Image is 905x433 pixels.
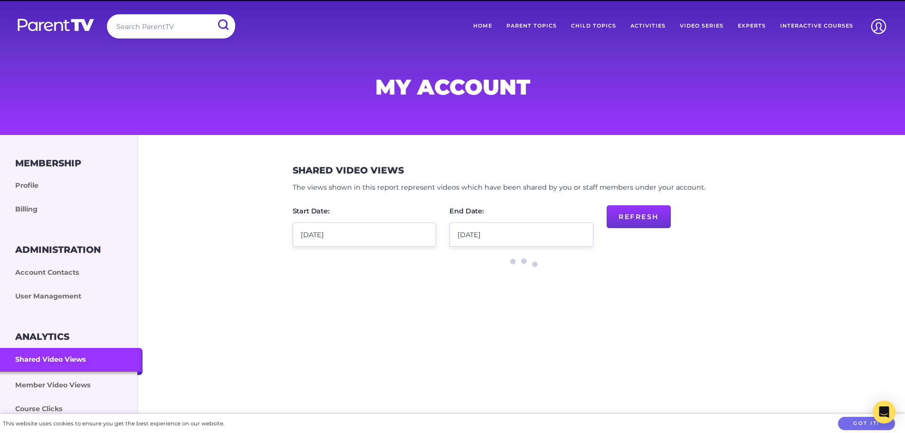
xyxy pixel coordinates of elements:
a: Video Series [673,14,731,38]
p: The views shown in this report represent videos which have been shared by you or staff members un... [293,182,751,194]
input: Submit [210,14,235,36]
div: Open Intercom Messenger [873,401,895,423]
button: Refresh [607,205,671,228]
a: Child Topics [564,14,623,38]
a: Interactive Courses [773,14,860,38]
h3: Membership [15,158,81,169]
input: Search ParentTV [107,14,235,38]
a: Activities [623,14,673,38]
button: Got it! [838,417,895,431]
a: Home [466,14,499,38]
h3: Administration [15,244,101,255]
a: Experts [731,14,773,38]
a: Parent Topics [499,14,564,38]
label: End Date: [449,208,484,214]
img: parenttv-logo-white.4c85aaf.svg [17,18,95,32]
label: Start Date: [293,208,330,214]
h3: Shared Video Views [293,165,404,176]
img: Account [867,14,891,38]
div: This website uses cookies to ensure you get the best experience on our website. [3,419,224,429]
h1: My Account [224,77,682,96]
h3: Analytics [15,331,69,342]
